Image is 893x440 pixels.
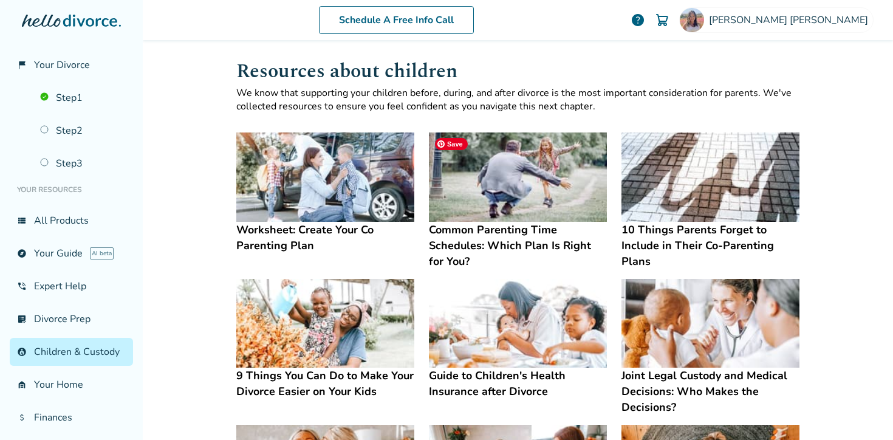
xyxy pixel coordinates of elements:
li: Your Resources [10,177,133,202]
img: Common Parenting Time Schedules: Which Plan Is Right for You? [429,132,607,222]
h4: Common Parenting Time Schedules: Which Plan Is Right for You? [429,222,607,269]
span: flag_2 [17,60,27,70]
a: exploreYour GuideAI beta [10,239,133,267]
span: Your Divorce [34,58,90,72]
a: Step1 [33,84,133,112]
a: Guide to Children's Health Insurance after DivorceGuide to Children's Health Insurance after Divorce [429,279,607,400]
a: Step2 [33,117,133,145]
img: Joint Legal Custody and Medical Decisions: Who Makes the Decisions? [621,279,799,368]
a: Schedule A Free Info Call [319,6,474,34]
a: 10 Things Parents Forget to Include in Their Co-Parenting Plans10 Things Parents Forget to Includ... [621,132,799,269]
span: explore [17,249,27,258]
a: Worksheet: Create Your Co Parenting PlanWorksheet: Create Your Co Parenting Plan [236,132,414,253]
img: Worksheet: Create Your Co Parenting Plan [236,132,414,222]
span: view_list [17,216,27,225]
a: attach_moneyFinances [10,404,133,431]
span: attach_money [17,413,27,422]
a: garage_homeYour Home [10,371,133,399]
span: phone_in_talk [17,281,27,291]
img: Elizabeth Tran [680,8,704,32]
p: We know that supporting your children before, during, and after divorce is the most important con... [236,86,800,113]
h4: 10 Things Parents Forget to Include in Their Co-Parenting Plans [621,222,799,269]
iframe: Chat Widget [832,382,893,440]
span: account_child [17,347,27,357]
a: Common Parenting Time Schedules: Which Plan Is Right for You?Common Parenting Time Schedules: Whi... [429,132,607,269]
span: list_alt_check [17,314,27,324]
img: Guide to Children's Health Insurance after Divorce [429,279,607,368]
h4: Worksheet: Create Your Co Parenting Plan [236,222,414,253]
h4: 9 Things You Can Do to Make Your Divorce Easier on Your Kids [236,368,414,399]
a: help [631,13,645,27]
img: 9 Things You Can Do to Make Your Divorce Easier on Your Kids [236,279,414,368]
h4: Joint Legal Custody and Medical Decisions: Who Makes the Decisions? [621,368,799,415]
a: view_listAll Products [10,207,133,235]
a: Joint Legal Custody and Medical Decisions: Who Makes the Decisions?Joint Legal Custody and Medica... [621,279,799,416]
a: 9 Things You Can Do to Make Your Divorce Easier on Your Kids9 Things You Can Do to Make Your Divo... [236,279,414,400]
a: phone_in_talkExpert Help [10,272,133,300]
span: garage_home [17,380,27,390]
a: flag_2Your Divorce [10,51,133,79]
a: Step3 [33,150,133,177]
h1: Resources about children [236,57,800,86]
span: AI beta [90,247,114,260]
a: list_alt_checkDivorce Prep [10,305,133,333]
img: 10 Things Parents Forget to Include in Their Co-Parenting Plans [621,132,799,222]
img: Cart [655,13,669,27]
span: Save [435,138,468,150]
a: account_childChildren & Custody [10,338,133,366]
span: [PERSON_NAME] [PERSON_NAME] [709,13,873,27]
h4: Guide to Children's Health Insurance after Divorce [429,368,607,399]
